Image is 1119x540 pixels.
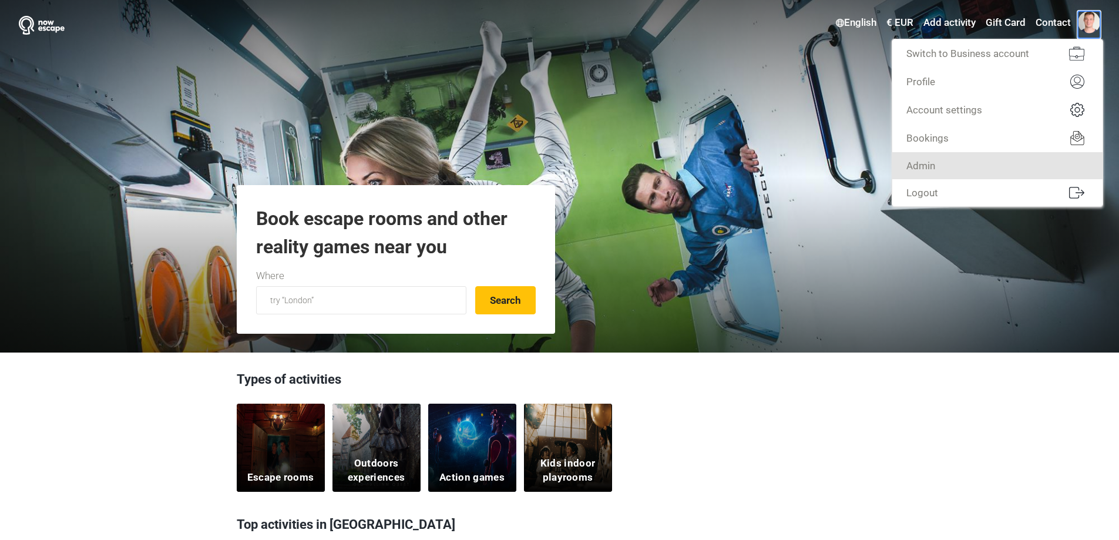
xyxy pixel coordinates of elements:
h3: Types of activities [237,370,883,395]
a: Switch to Business account [892,39,1103,68]
a: Contact [1033,12,1074,33]
a: Bookings [892,124,1103,152]
h5: Kids indoor playrooms [531,457,604,485]
label: Where [256,269,284,284]
img: English [836,19,844,27]
a: Add activity [920,12,979,33]
button: Search [475,286,536,314]
h3: Top activities in [GEOGRAPHIC_DATA] [237,509,883,540]
img: Nowescape logo [19,16,65,35]
a: English [833,12,879,33]
img: Account settings [1070,103,1084,117]
a: Action games [428,404,516,492]
a: Profile [892,68,1103,96]
h1: Book escape rooms and other reality games near you [256,204,536,261]
a: € EUR [883,12,916,33]
a: Logout [892,179,1103,206]
a: Account settings [892,96,1103,124]
h5: Outdoors experiences [340,457,413,485]
a: Admin [892,152,1103,179]
a: Kids indoor playrooms [524,404,612,492]
a: Escape rooms [237,404,325,492]
input: try “London” [256,286,466,314]
a: Gift Card [983,12,1029,33]
h5: Escape rooms [247,471,314,485]
a: Outdoors experiences [332,404,421,492]
h5: Action games [439,471,505,485]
